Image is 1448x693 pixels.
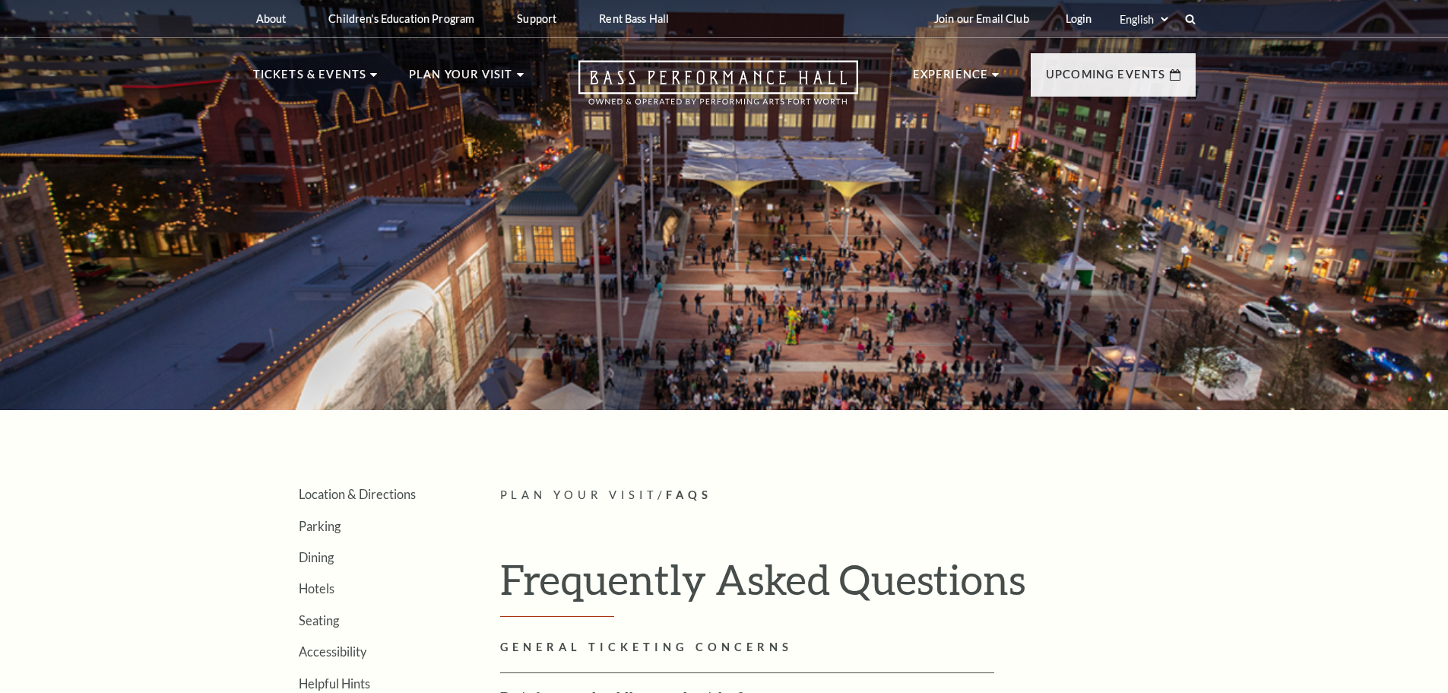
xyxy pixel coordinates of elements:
a: Location & Directions [299,487,416,501]
h2: GENERAL TICKETING CONCERNS [500,638,1196,657]
a: Hotels [299,581,334,596]
p: Children's Education Program [328,12,474,25]
a: Accessibility [299,644,366,659]
p: Experience [913,65,989,93]
select: Select: [1117,12,1171,27]
p: Upcoming Events [1046,65,1166,93]
a: Parking [299,519,341,533]
h1: Frequently Asked Questions [500,555,1196,617]
span: FAQs [666,488,712,501]
p: About [256,12,287,25]
p: Rent Bass Hall [599,12,669,25]
p: Tickets & Events [253,65,367,93]
p: / [500,486,1196,505]
p: Plan Your Visit [409,65,513,93]
span: Plan Your Visit [500,488,658,501]
a: Helpful Hints [299,676,370,691]
a: Seating [299,613,339,628]
a: Dining [299,550,334,564]
p: Support [517,12,556,25]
